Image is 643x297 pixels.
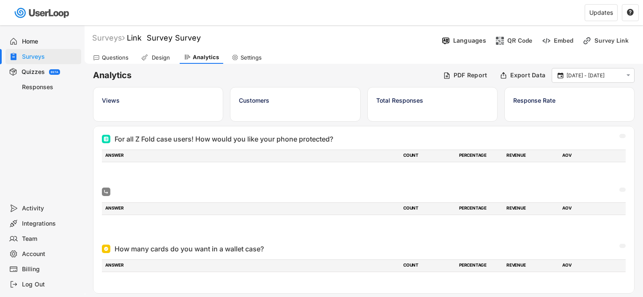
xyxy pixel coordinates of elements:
div: Log Out [22,281,78,289]
h6: Analytics [93,70,437,81]
div: ANSWER [105,262,398,270]
div: Surveys [92,33,125,43]
div: REVENUE [506,152,557,160]
div: Export Data [510,71,545,79]
img: LinkMinor.svg [583,36,591,45]
img: Multi Select [104,136,109,142]
text:  [627,72,630,79]
div: BETA [51,71,58,74]
div: COUNT [403,262,454,270]
img: Single Select [104,246,109,251]
img: ShopcodesMajor.svg [495,36,504,45]
input: Select Date Range [566,71,622,80]
div: REVENUE [506,262,557,270]
div: Questions [102,54,129,61]
div: How many cards do you want in a wallet case? [115,244,264,254]
div: Languages [453,37,486,44]
div: QR Code [507,37,533,44]
div: Team [22,235,78,243]
div: Updates [589,10,613,16]
img: Multi Select [104,189,109,194]
img: EmbedMinor.svg [542,36,551,45]
div: Account [22,250,78,258]
text:  [627,8,634,16]
div: PERCENTAGE [459,152,501,160]
text:  [558,71,564,79]
button:  [627,9,634,16]
div: Surveys [22,53,78,61]
div: For all Z Fold case users! How would you like your phone protected? [115,134,333,144]
div: AOV [562,205,613,213]
div: Total Responses [376,96,489,105]
div: ANSWER [105,205,398,213]
div: Views [102,96,214,105]
div: COUNT [403,152,454,160]
button:  [556,72,564,79]
div: Billing [22,265,78,273]
button:  [624,72,632,79]
div: PERCENTAGE [459,262,501,270]
div: PERCENTAGE [459,205,501,213]
div: Responses [22,83,78,91]
div: Settings [241,54,262,61]
div: Analytics [193,54,219,61]
div: PDF Report [454,71,487,79]
div: Integrations [22,220,78,228]
div: Home [22,38,78,46]
div: Quizzes [22,68,45,76]
div: ANSWER [105,152,398,160]
div: AOV [562,152,613,160]
div: Activity [22,204,78,213]
div: COUNT [403,205,454,213]
div: Response Rate [513,96,626,105]
div: Survey Link [594,37,637,44]
img: userloop-logo-01.svg [13,4,72,22]
font: Link Survey Survey [127,33,201,42]
img: Language%20Icon.svg [441,36,450,45]
div: Embed [554,37,573,44]
div: AOV [562,262,613,270]
div: REVENUE [506,205,557,213]
div: Design [150,54,171,61]
div: Customers [239,96,351,105]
